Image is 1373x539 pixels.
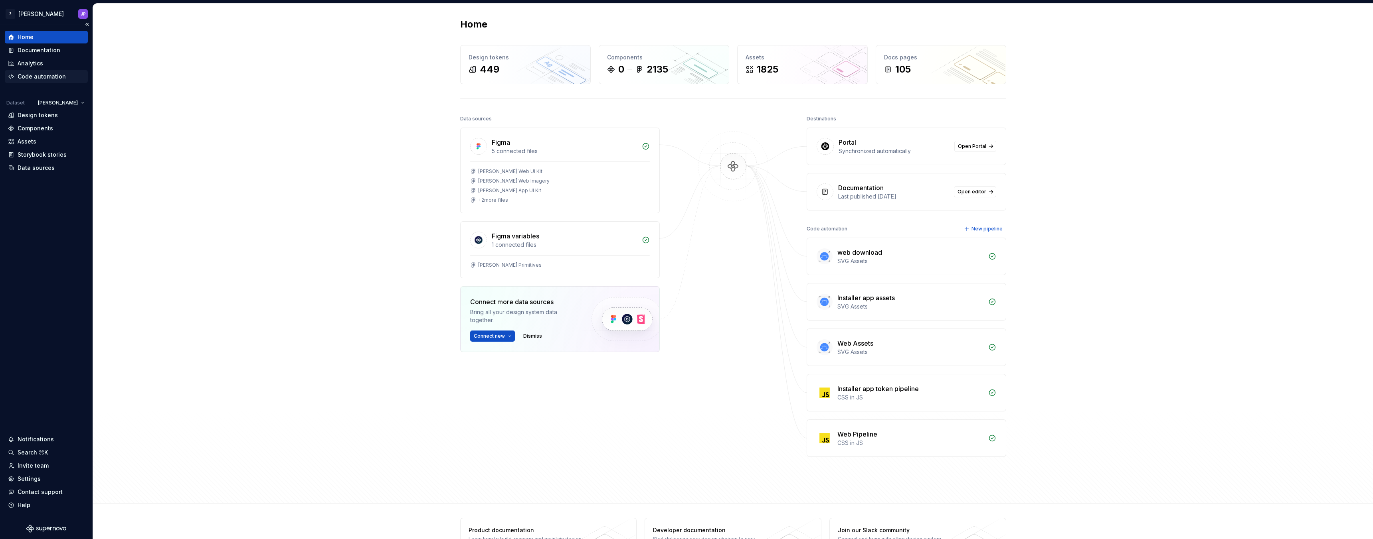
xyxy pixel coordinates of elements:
[838,526,954,534] div: Join our Slack community
[5,499,88,511] button: Help
[460,18,487,31] h2: Home
[5,161,88,174] a: Data sources
[5,148,88,161] a: Storybook stories
[18,488,63,496] div: Contact support
[478,187,541,194] div: [PERSON_NAME] App UI Kit
[492,147,637,155] div: 5 connected files
[807,113,836,124] div: Destinations
[81,19,93,30] button: Collapse sidebar
[5,135,88,148] a: Assets
[954,186,996,197] a: Open editor
[18,46,60,54] div: Documentation
[18,111,58,119] div: Design tokens
[746,53,859,61] div: Assets
[884,53,998,61] div: Docs pages
[5,459,88,472] a: Invite team
[18,59,43,67] div: Analytics
[5,486,88,498] button: Contact support
[18,138,36,146] div: Assets
[5,109,88,122] a: Design tokens
[469,526,585,534] div: Product documentation
[469,53,582,61] div: Design tokens
[18,475,41,483] div: Settings
[460,221,660,278] a: Figma variables1 connected files[PERSON_NAME] Primitives
[653,526,769,534] div: Developer documentation
[837,384,919,393] div: Installer app token pipeline
[2,5,91,22] button: Z[PERSON_NAME]JP
[18,151,67,159] div: Storybook stories
[26,525,66,533] svg: Supernova Logo
[757,63,778,76] div: 1825
[5,31,88,43] a: Home
[599,45,729,84] a: Components02135
[838,183,884,193] div: Documentation
[837,348,983,356] div: SVG Assets
[737,45,868,84] a: Assets1825
[837,257,983,265] div: SVG Assets
[837,293,895,303] div: Installer app assets
[460,45,591,84] a: Design tokens449
[5,433,88,446] button: Notifications
[618,63,624,76] div: 0
[5,122,88,135] a: Components
[460,128,660,213] a: Figma5 connected files[PERSON_NAME] Web UI Kit[PERSON_NAME] Web Imagery[PERSON_NAME] App UI Kit+2...
[6,9,15,19] div: Z
[647,63,668,76] div: 2135
[5,446,88,459] button: Search ⌘K
[6,100,25,106] div: Dataset
[18,449,48,456] div: Search ⌘K
[480,63,499,76] div: 449
[34,97,88,108] button: [PERSON_NAME]
[492,138,510,147] div: Figma
[971,226,1003,232] span: New pipeline
[5,44,88,57] a: Documentation
[478,168,542,175] div: [PERSON_NAME] Web UI Kit
[839,138,856,147] div: Portal
[18,462,49,470] div: Invite team
[523,333,542,339] span: Dismiss
[18,124,53,132] div: Components
[474,333,505,339] span: Connect new
[470,330,515,342] button: Connect new
[18,33,34,41] div: Home
[470,308,578,324] div: Bring all your design system data together.
[807,223,847,234] div: Code automation
[5,57,88,70] a: Analytics
[81,11,86,17] div: JP
[839,147,950,155] div: Synchronized automatically
[958,189,986,195] span: Open editor
[837,338,873,348] div: Web Assets
[958,143,986,150] span: Open Portal
[954,141,996,152] a: Open Portal
[18,435,54,443] div: Notifications
[837,439,983,447] div: CSS in JS
[470,297,578,307] div: Connect more data sources
[18,73,66,81] div: Code automation
[460,113,492,124] div: Data sources
[876,45,1006,84] a: Docs pages105
[492,231,539,241] div: Figma variables
[5,70,88,83] a: Code automation
[607,53,721,61] div: Components
[837,303,983,311] div: SVG Assets
[895,63,911,76] div: 105
[492,241,637,249] div: 1 connected files
[18,164,55,172] div: Data sources
[5,472,88,485] a: Settings
[961,223,1006,234] button: New pipeline
[837,393,983,401] div: CSS in JS
[18,501,30,509] div: Help
[520,330,546,342] button: Dismiss
[837,429,877,439] div: Web Pipeline
[838,193,949,201] div: Last published [DATE]
[478,262,542,268] div: [PERSON_NAME] Primitives
[38,100,78,106] span: [PERSON_NAME]
[478,197,508,203] div: + 2 more files
[837,248,882,257] div: web download
[478,178,550,184] div: [PERSON_NAME] Web Imagery
[18,10,64,18] div: [PERSON_NAME]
